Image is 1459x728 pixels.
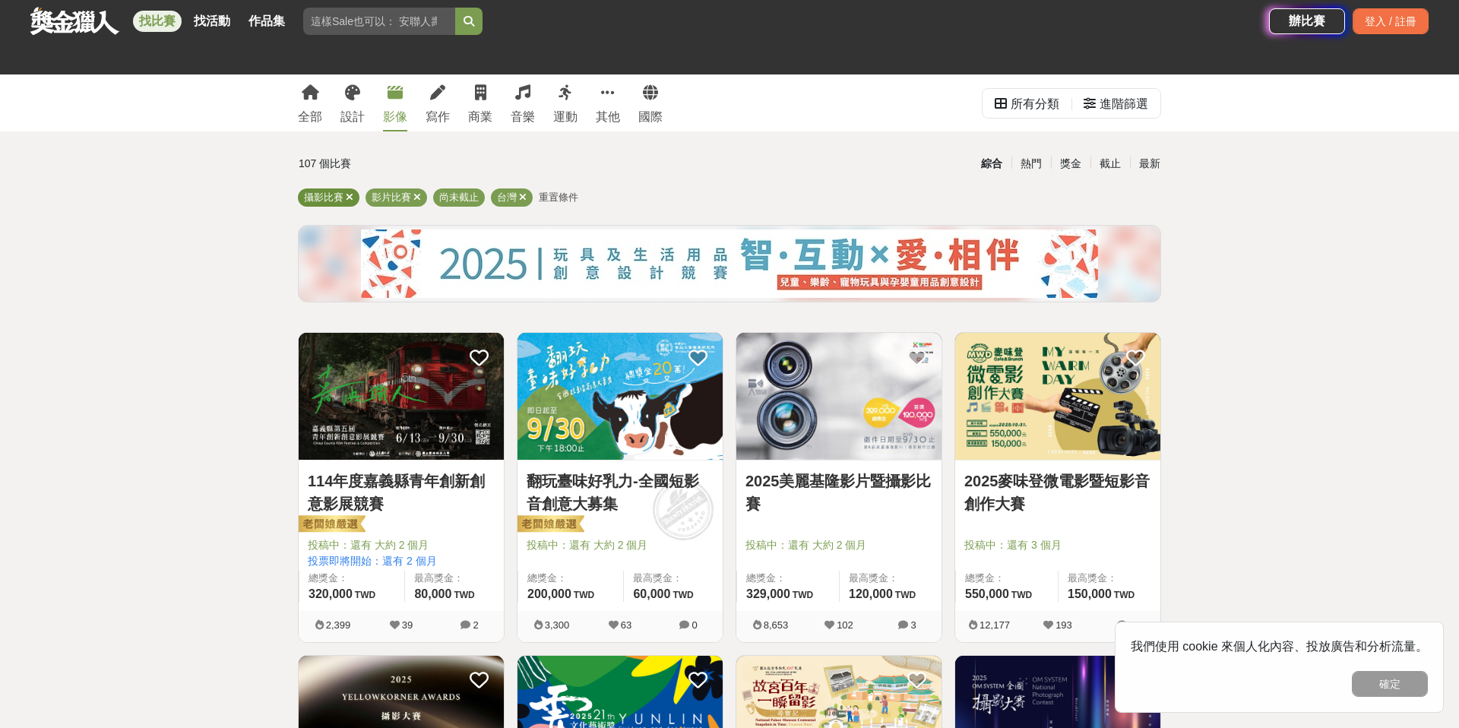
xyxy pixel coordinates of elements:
[527,571,614,586] span: 總獎金：
[517,333,723,460] img: Cover Image
[514,514,584,536] img: 老闆娘嚴選
[473,619,478,631] span: 2
[304,191,343,203] span: 攝影比賽
[955,333,1160,460] img: Cover Image
[242,11,291,32] a: 作品集
[545,619,570,631] span: 3,300
[414,587,451,600] span: 80,000
[793,590,813,600] span: TWD
[746,571,830,586] span: 總獎金：
[326,619,351,631] span: 2,399
[299,333,504,461] a: Cover Image
[454,590,474,600] span: TWD
[849,571,932,586] span: 最高獎金：
[309,587,353,600] span: 320,000
[553,108,578,126] div: 運動
[1068,587,1112,600] span: 150,000
[596,74,620,131] a: 其他
[340,108,365,126] div: 設計
[468,74,492,131] a: 商業
[596,108,620,126] div: 其他
[895,590,916,600] span: TWD
[497,191,517,203] span: 台灣
[837,619,853,631] span: 102
[1011,150,1051,177] div: 熱門
[308,553,495,569] span: 投票即將開始：還有 2 個月
[1353,8,1429,34] div: 登入 / 註冊
[361,229,1098,298] img: 0b2d4a73-1f60-4eea-aee9-81a5fd7858a2.jpg
[745,537,932,553] span: 投稿中：還有 大約 2 個月
[1068,571,1151,586] span: 最高獎金：
[633,587,670,600] span: 60,000
[372,191,411,203] span: 影片比賽
[1051,150,1090,177] div: 獎金
[511,74,535,131] a: 音樂
[309,571,395,586] span: 總獎金：
[673,590,693,600] span: TWD
[965,571,1049,586] span: 總獎金：
[736,333,942,461] a: Cover Image
[402,619,413,631] span: 39
[910,619,916,631] span: 3
[439,191,479,203] span: 尚未截止
[980,619,1010,631] span: 12,177
[527,470,714,515] a: 翻玩臺味好乳力-全國短影音創意大募集
[414,571,495,586] span: 最高獎金：
[964,537,1151,553] span: 投稿中：還有 3 個月
[188,11,236,32] a: 找活動
[426,108,450,126] div: 寫作
[468,108,492,126] div: 商業
[638,74,663,131] a: 國際
[355,590,375,600] span: TWD
[527,537,714,553] span: 投稿中：還有 大約 2 個月
[299,333,504,460] img: Cover Image
[1090,150,1130,177] div: 截止
[745,470,932,515] a: 2025美麗基隆影片暨攝影比賽
[1011,89,1059,119] div: 所有分類
[965,587,1009,600] span: 550,000
[574,590,594,600] span: TWD
[1130,150,1169,177] div: 最新
[972,150,1011,177] div: 綜合
[964,470,1151,515] a: 2025麥味登微電影暨短影音創作大賽
[746,587,790,600] span: 329,000
[1129,619,1135,631] span: 0
[1055,619,1072,631] span: 193
[133,11,182,32] a: 找比賽
[511,108,535,126] div: 音樂
[553,74,578,131] a: 運動
[764,619,789,631] span: 8,653
[527,587,571,600] span: 200,000
[621,619,631,631] span: 63
[633,571,714,586] span: 最高獎金：
[1131,640,1428,653] span: 我們使用 cookie 來個人化內容、投放廣告和分析流量。
[1100,89,1148,119] div: 進階篩選
[1352,671,1428,697] button: 確定
[340,74,365,131] a: 設計
[298,108,322,126] div: 全部
[1269,8,1345,34] a: 辦比賽
[736,333,942,460] img: Cover Image
[849,587,893,600] span: 120,000
[303,8,455,35] input: 這樣Sale也可以： 安聯人壽創意銷售法募集
[539,191,578,203] span: 重置條件
[299,150,585,177] div: 107 個比賽
[692,619,697,631] span: 0
[955,333,1160,461] a: Cover Image
[308,537,495,553] span: 投稿中：還有 大約 2 個月
[298,74,322,131] a: 全部
[383,74,407,131] a: 影像
[308,470,495,515] a: 114年度嘉義縣青年創新創意影展競賽
[1114,590,1135,600] span: TWD
[296,514,366,536] img: 老闆娘嚴選
[638,108,663,126] div: 國際
[426,74,450,131] a: 寫作
[383,108,407,126] div: 影像
[517,333,723,461] a: Cover Image
[1011,590,1032,600] span: TWD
